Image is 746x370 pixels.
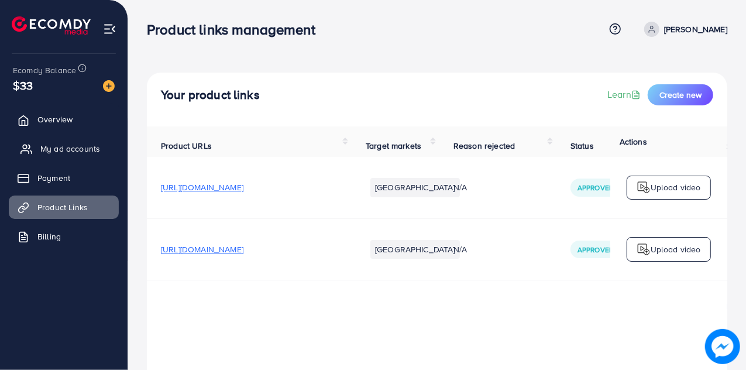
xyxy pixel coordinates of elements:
a: Learn [607,88,643,101]
span: Payment [37,172,70,184]
span: Product Links [37,201,88,213]
button: Create new [648,84,713,105]
img: logo [12,16,91,35]
span: $33 [13,77,33,94]
span: Approved [577,245,614,255]
img: logo [637,180,651,194]
a: Payment [9,166,119,190]
p: [PERSON_NAME] [664,22,727,36]
img: image [103,80,115,92]
span: Ecomdy Balance [13,64,76,76]
img: menu [103,22,116,36]
p: Upload video [651,242,701,256]
span: Billing [37,231,61,242]
span: Product URLs [161,140,212,152]
span: N/A [453,244,467,255]
a: Billing [9,225,119,248]
a: Overview [9,108,119,131]
li: [GEOGRAPHIC_DATA] [370,178,460,197]
span: Actions [620,136,647,148]
a: [PERSON_NAME] [640,22,727,37]
span: Status [570,140,594,152]
li: [GEOGRAPHIC_DATA] [370,240,460,259]
span: Overview [37,114,73,125]
span: Approved [577,183,614,193]
a: Product Links [9,196,119,219]
span: My ad accounts [40,143,100,155]
span: [URL][DOMAIN_NAME] [161,181,243,193]
img: logo [637,242,651,256]
h4: Your product links [161,88,260,102]
span: Target markets [366,140,421,152]
span: Create new [659,89,702,101]
img: image [705,329,740,364]
span: Reason rejected [453,140,515,152]
span: N/A [453,181,467,193]
p: Upload video [651,180,701,194]
h3: Product links management [147,21,325,38]
span: [URL][DOMAIN_NAME] [161,244,243,255]
a: My ad accounts [9,137,119,160]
